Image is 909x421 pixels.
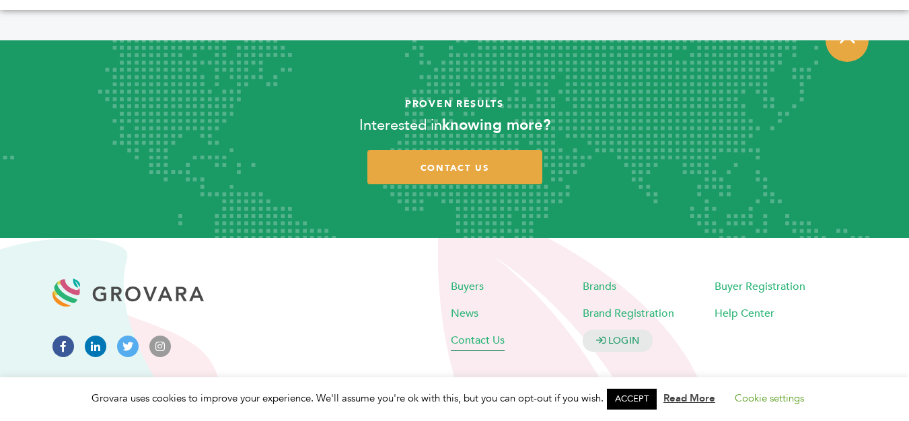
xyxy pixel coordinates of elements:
[359,115,442,135] span: Interested in
[92,391,817,405] span: Grovara uses cookies to improve your experience. We'll assume you're ok with this, but you can op...
[421,162,489,174] span: contact us
[583,279,616,294] a: Brands
[583,306,674,321] a: Brand Registration
[715,306,774,321] a: Help Center
[451,279,484,294] a: Buyers
[451,306,478,321] a: News
[607,389,657,410] a: ACCEPT
[367,150,542,184] a: contact us
[715,279,805,294] a: Buyer Registration
[735,391,804,405] a: Cookie settings
[663,391,715,405] a: Read More
[451,333,505,348] a: Contact Us
[583,330,653,352] a: LOGIN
